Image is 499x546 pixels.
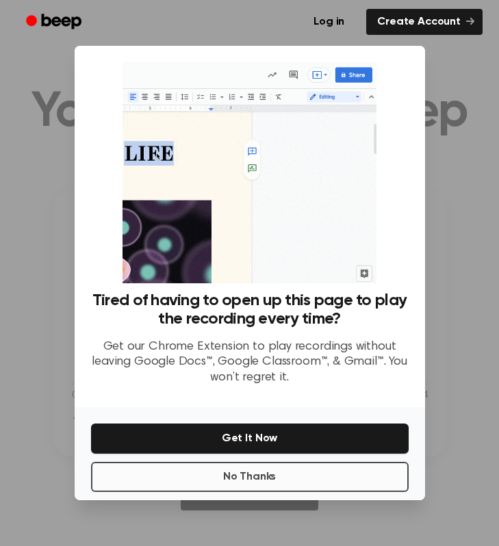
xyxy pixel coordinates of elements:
[300,6,358,38] a: Log in
[123,62,376,283] img: Beep extension in action
[91,462,409,492] button: No Thanks
[91,424,409,454] button: Get It Now
[16,9,94,36] a: Beep
[91,291,409,328] h3: Tired of having to open up this page to play the recording every time?
[366,9,483,35] a: Create Account
[91,339,409,386] p: Get our Chrome Extension to play recordings without leaving Google Docs™, Google Classroom™, & Gm...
